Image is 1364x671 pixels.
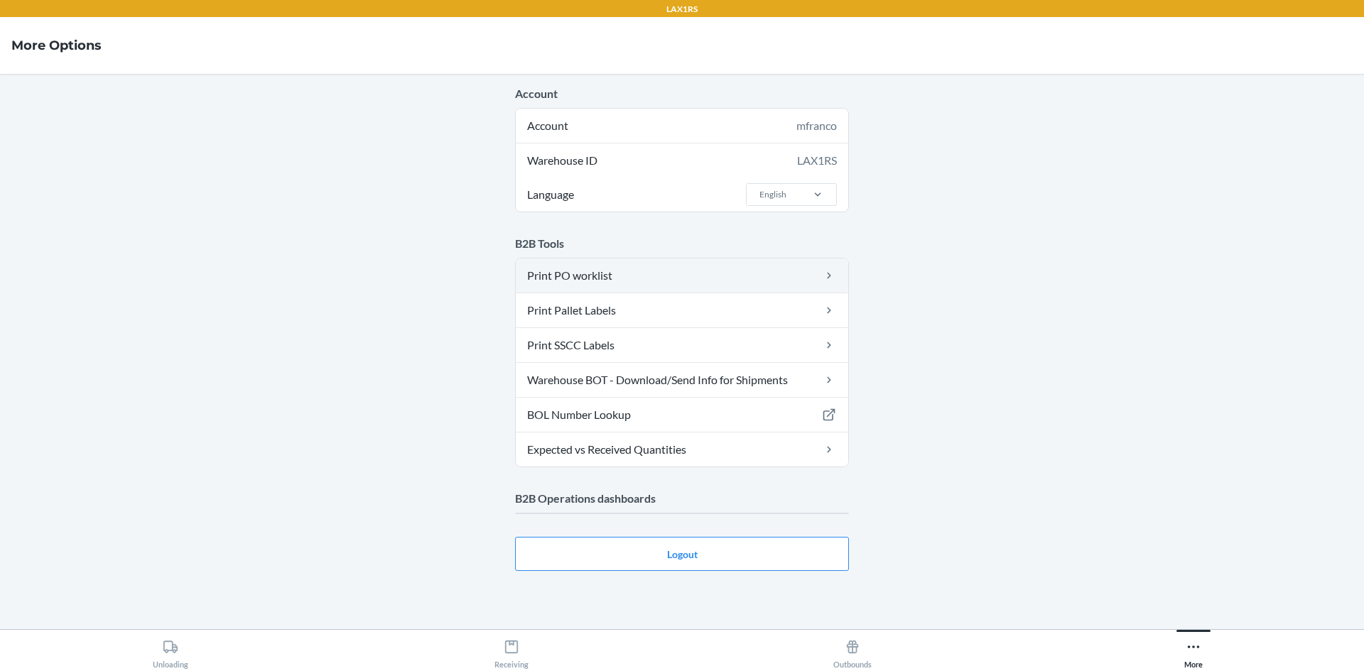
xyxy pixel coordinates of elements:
p: LAX1RS [666,3,698,16]
a: Expected vs Received Quantities [516,432,848,467]
button: Outbounds [682,630,1023,669]
p: B2B Tools [515,235,849,252]
p: Account [515,85,849,102]
div: Account [516,109,848,143]
div: Outbounds [833,633,872,669]
span: Language [525,178,576,212]
button: Logout [515,537,849,571]
button: Receiving [341,630,682,669]
div: LAX1RS [797,152,837,169]
input: LanguageEnglish [758,188,759,201]
a: Print PO worklist [516,258,848,293]
a: Warehouse BOT - Download/Send Info for Shipments [516,363,848,397]
a: Print Pallet Labels [516,293,848,327]
p: B2B Operations dashboards [515,490,849,507]
div: Unloading [153,633,188,669]
div: Warehouse ID [516,143,848,178]
h4: More Options [11,36,102,55]
a: BOL Number Lookup [516,398,848,432]
div: More [1184,633,1203,669]
div: mfranco [796,117,837,134]
a: Print SSCC Labels [516,328,848,362]
div: Receiving [494,633,529,669]
button: More [1023,630,1364,669]
div: English [759,188,786,201]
